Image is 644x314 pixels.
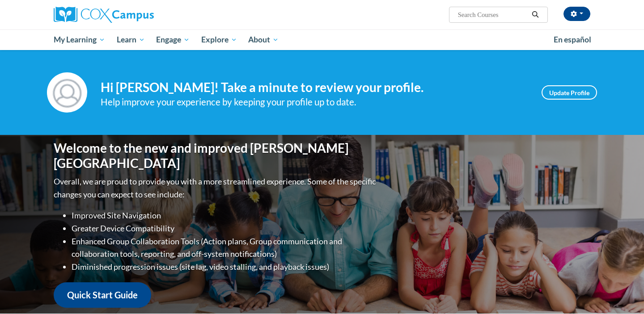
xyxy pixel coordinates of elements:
[529,9,542,20] button: Search
[54,175,378,201] p: Overall, we are proud to provide you with a more streamlined experience. Some of the specific cha...
[554,35,591,44] span: En español
[101,95,528,109] div: Help improve your experience by keeping your profile up to date.
[54,34,105,45] span: My Learning
[47,72,87,113] img: Profile Image
[150,29,195,50] a: Engage
[72,222,378,235] li: Greater Device Compatibility
[54,282,151,308] a: Quick Start Guide
[72,235,378,261] li: Enhanced Group Collaboration Tools (Action plans, Group communication and collaboration tools, re...
[101,80,528,95] h4: Hi [PERSON_NAME]! Take a minute to review your profile.
[40,29,604,50] div: Main menu
[111,29,151,50] a: Learn
[156,34,190,45] span: Engage
[72,260,378,273] li: Diminished progression issues (site lag, video stalling, and playback issues)
[563,7,590,21] button: Account Settings
[548,30,597,49] a: En español
[117,34,145,45] span: Learn
[248,34,279,45] span: About
[48,29,111,50] a: My Learning
[542,85,597,100] a: Update Profile
[608,278,637,307] iframe: Button to launch messaging window
[72,209,378,222] li: Improved Site Navigation
[243,29,285,50] a: About
[54,141,378,171] h1: Welcome to the new and improved [PERSON_NAME][GEOGRAPHIC_DATA]
[201,34,237,45] span: Explore
[195,29,243,50] a: Explore
[54,7,154,23] img: Cox Campus
[54,7,224,23] a: Cox Campus
[457,9,529,20] input: Search Courses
